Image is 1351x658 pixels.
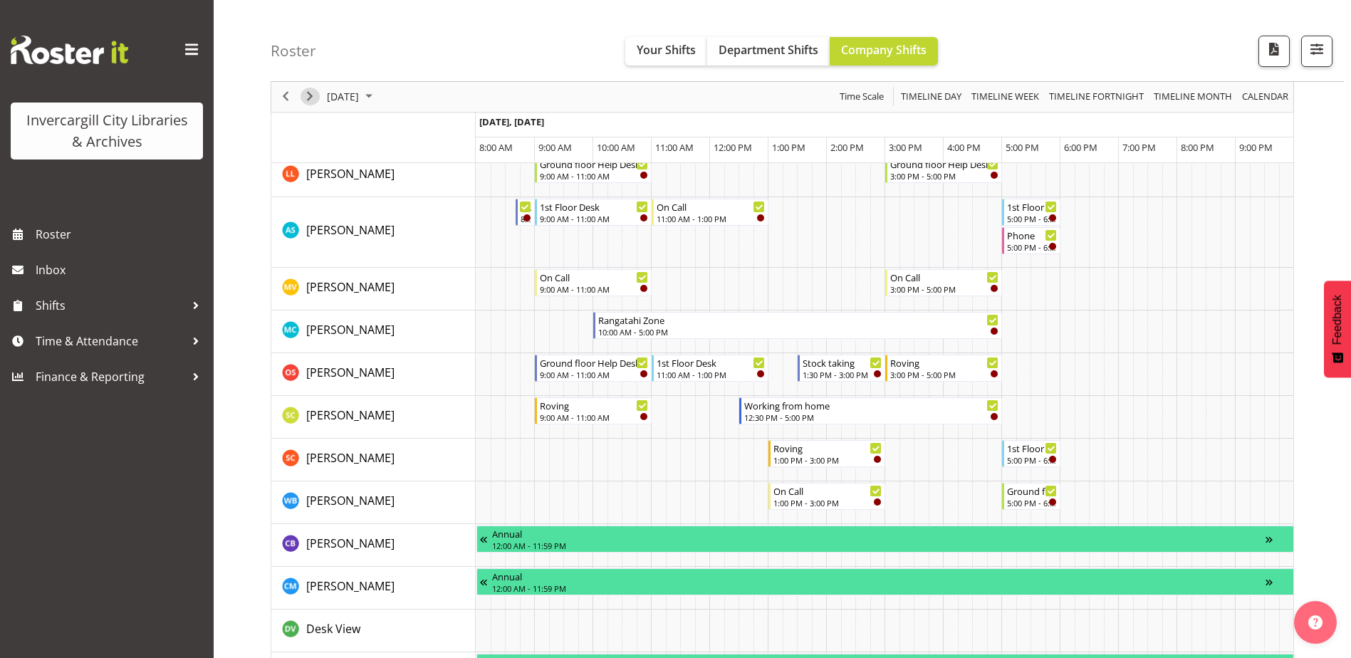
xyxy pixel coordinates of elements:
button: Month [1240,88,1291,106]
div: Olivia Stanley"s event - Stock taking Begin From Thursday, September 25, 2025 at 1:30:00 PM GMT+1... [798,355,885,382]
span: Timeline Fortnight [1048,88,1145,106]
div: 8:40 AM - 9:00 AM [521,213,531,224]
span: [PERSON_NAME] [306,493,395,508]
span: Inbox [36,259,207,281]
td: Michelle Cunningham resource [271,310,476,353]
div: 12:30 PM - 5:00 PM [744,412,998,423]
div: Michelle Cunningham"s event - Rangatahi Zone Begin From Thursday, September 25, 2025 at 10:00:00 ... [593,312,1002,339]
button: September 2025 [325,88,379,106]
div: Working from home [744,398,998,412]
span: 11:00 AM [655,141,694,154]
td: Mandy Stenton resource [271,197,476,268]
div: 9:00 AM - 11:00 AM [540,412,648,423]
div: previous period [273,82,298,112]
span: [PERSON_NAME] [306,322,395,338]
span: [PERSON_NAME] [306,536,395,551]
div: Mandy Stenton"s event - 1st Floor Desk Begin From Thursday, September 25, 2025 at 5:00:00 PM GMT+... [1002,199,1060,226]
div: 1st Floor Desk [540,199,648,214]
div: Mandy Stenton"s event - 1st Floor Desk Begin From Thursday, September 25, 2025 at 9:00:00 AM GMT+... [535,199,652,226]
div: Samuel Carter"s event - Working from home Begin From Thursday, September 25, 2025 at 12:30:00 PM ... [739,397,1002,424]
div: Samuel Carter"s event - Roving Begin From Thursday, September 25, 2025 at 9:00:00 AM GMT+12:00 En... [535,397,652,424]
td: Desk View resource [271,610,476,652]
span: [PERSON_NAME] [306,365,395,380]
div: Willem Burger"s event - Ground floor Help Desk Begin From Thursday, September 25, 2025 at 5:00:00... [1002,483,1060,510]
td: Cindy Mulrooney resource [271,567,476,610]
div: Chris Broad"s event - Annual Begin From Monday, September 15, 2025 at 12:00:00 AM GMT+12:00 Ends ... [476,526,1294,553]
div: 11:00 AM - 1:00 PM [657,213,765,224]
td: Olivia Stanley resource [271,353,476,396]
div: September 25, 2025 [322,82,381,112]
a: [PERSON_NAME] [306,221,395,239]
a: [PERSON_NAME] [306,321,395,338]
div: 1st Floor Desk [1007,199,1057,214]
span: [PERSON_NAME] [306,407,395,423]
td: Marion van Voornveld resource [271,268,476,310]
td: Chris Broad resource [271,524,476,567]
div: On Call [657,199,765,214]
span: 7:00 PM [1122,141,1156,154]
a: [PERSON_NAME] [306,278,395,296]
img: Rosterit website logo [11,36,128,64]
div: Ground floor Help Desk [1007,484,1057,498]
button: Department Shifts [707,37,830,66]
button: Timeline Day [899,88,964,106]
div: Stock taking [803,355,882,370]
div: Roving [773,441,882,455]
button: Your Shifts [625,37,707,66]
a: [PERSON_NAME] [306,535,395,552]
div: 1st Floor Desk [657,355,765,370]
td: Willem Burger resource [271,481,476,524]
a: [PERSON_NAME] [306,492,395,509]
span: 9:00 PM [1239,141,1273,154]
div: Olivia Stanley"s event - 1st Floor Desk Begin From Thursday, September 25, 2025 at 11:00:00 AM GM... [652,355,768,382]
div: Mandy Stenton"s event - Phone Begin From Thursday, September 25, 2025 at 5:00:00 PM GMT+12:00 End... [1002,227,1060,254]
span: Desk View [306,621,360,637]
span: 8:00 AM [479,141,513,154]
span: Company Shifts [841,42,927,58]
div: 5:00 PM - 6:00 PM [1007,497,1057,508]
div: 5:00 PM - 6:00 PM [1007,213,1057,224]
div: 12:00 AM - 11:59 PM [492,540,1266,551]
span: Department Shifts [719,42,818,58]
div: Ground floor Help Desk [540,157,648,171]
a: [PERSON_NAME] [306,578,395,595]
div: 1:00 PM - 3:00 PM [773,454,882,466]
span: Time Scale [838,88,885,106]
div: 9:00 AM - 11:00 AM [540,213,648,224]
button: Time Scale [838,88,887,106]
button: Previous [276,88,296,106]
div: On Call [890,270,998,284]
div: Marion van Voornveld"s event - On Call Begin From Thursday, September 25, 2025 at 3:00:00 PM GMT+... [885,269,1002,296]
div: 11:00 AM - 1:00 PM [657,369,765,380]
div: Rangatahi Zone [598,313,998,327]
button: Timeline Month [1152,88,1235,106]
div: Lynette Lockett"s event - Ground floor Help Desk Begin From Thursday, September 25, 2025 at 9:00:... [535,156,652,183]
div: Newspapers [521,199,531,214]
span: Timeline Month [1152,88,1233,106]
div: Ground floor Help Desk [890,157,998,171]
button: Feedback - Show survey [1324,281,1351,377]
button: Timeline Week [969,88,1042,106]
span: 12:00 PM [714,141,752,154]
div: Mandy Stenton"s event - On Call Begin From Thursday, September 25, 2025 at 11:00:00 AM GMT+12:00 ... [652,199,768,226]
div: next period [298,82,322,112]
a: Desk View [306,620,360,637]
span: Finance & Reporting [36,366,185,387]
a: [PERSON_NAME] [306,165,395,182]
div: Ground floor Help Desk [540,355,648,370]
span: 1:00 PM [772,141,805,154]
div: 5:00 PM - 6:00 PM [1007,454,1057,466]
td: Samuel Carter resource [271,396,476,439]
td: Serena Casey resource [271,439,476,481]
span: [PERSON_NAME] [306,222,395,238]
div: 1:30 PM - 3:00 PM [803,369,882,380]
a: [PERSON_NAME] [306,407,395,424]
span: 6:00 PM [1064,141,1097,154]
div: 3:00 PM - 5:00 PM [890,369,998,380]
span: 5:00 PM [1006,141,1039,154]
span: [PERSON_NAME] [306,166,395,182]
div: 3:00 PM - 5:00 PM [890,283,998,295]
h4: Roster [271,43,316,59]
div: On Call [540,270,648,284]
span: 8:00 PM [1181,141,1214,154]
